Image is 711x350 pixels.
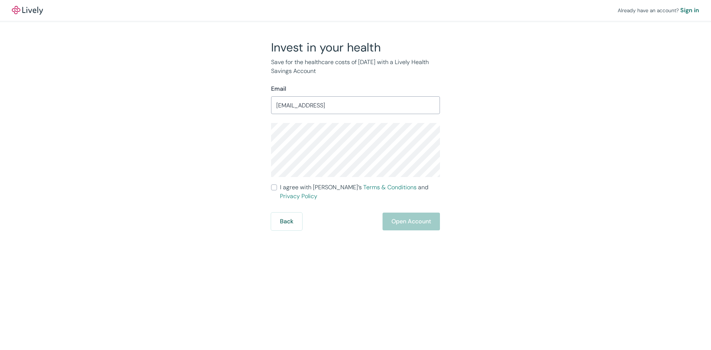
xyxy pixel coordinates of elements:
[363,183,417,191] a: Terms & Conditions
[12,6,43,15] a: LivelyLively
[280,192,317,200] a: Privacy Policy
[618,6,699,15] div: Already have an account?
[12,6,43,15] img: Lively
[680,6,699,15] a: Sign in
[271,84,286,93] label: Email
[271,40,440,55] h2: Invest in your health
[271,213,302,230] button: Back
[280,183,440,201] span: I agree with [PERSON_NAME]’s and
[271,58,440,76] p: Save for the healthcare costs of [DATE] with a Lively Health Savings Account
